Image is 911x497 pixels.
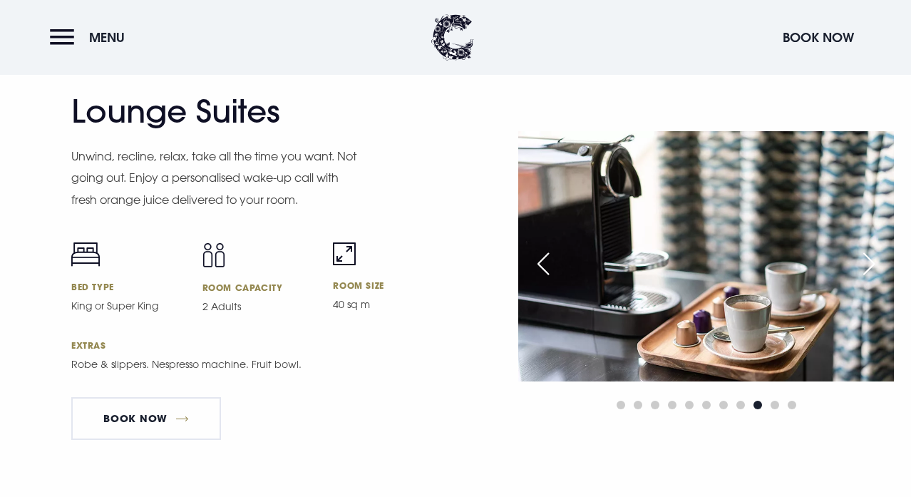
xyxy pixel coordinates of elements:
[71,339,447,351] h6: Extras
[50,22,132,53] button: Menu
[719,401,728,409] span: Go to slide 7
[776,22,861,53] button: Book Now
[202,282,316,293] h6: Room Capacity
[736,401,745,409] span: Go to slide 8
[71,242,100,267] img: Bed icon
[202,299,316,314] p: 2 Adults
[431,14,474,61] img: Clandeboye Lodge
[333,242,356,265] img: Room size icon
[702,401,711,409] span: Go to slide 6
[71,298,185,314] p: King or Super King
[851,248,887,280] div: Next slide
[617,401,625,409] span: Go to slide 1
[71,281,185,292] h6: Bed Type
[333,297,447,312] p: 40 sq m
[333,280,447,291] h6: Room Size
[753,401,762,409] span: Go to slide 9
[71,357,364,372] p: Robe & slippers. Nespresso machine. Fruit bowl.
[89,29,125,46] span: Menu
[771,401,779,409] span: Go to slide 10
[668,401,676,409] span: Go to slide 4
[71,397,221,440] a: Book Now
[685,401,694,409] span: Go to slide 5
[71,93,349,130] h2: Lounge Suites
[518,131,894,381] img: Hotel in Bangor Northern Ireland
[202,242,225,267] img: Capacity icon
[788,401,796,409] span: Go to slide 11
[651,401,659,409] span: Go to slide 3
[71,145,364,210] p: Unwind, recline, relax, take all the time you want. Not going out. Enjoy a personalised wake-up c...
[634,401,642,409] span: Go to slide 2
[525,248,561,280] div: Previous slide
